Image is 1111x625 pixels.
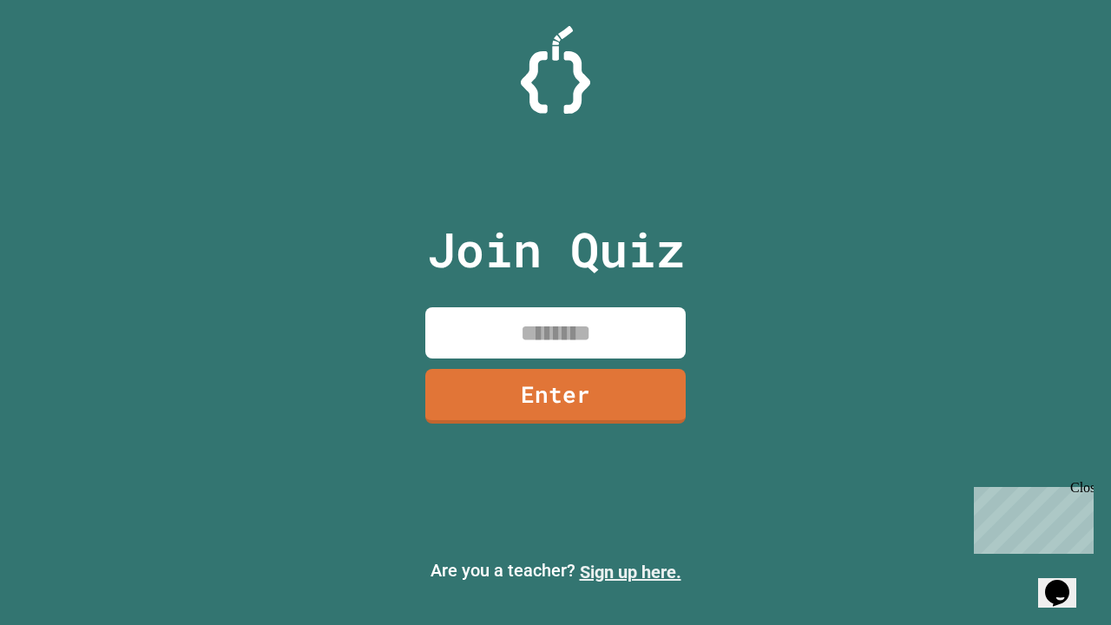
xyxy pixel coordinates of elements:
a: Sign up here. [580,562,681,582]
p: Join Quiz [427,214,685,286]
iframe: chat widget [1038,556,1094,608]
iframe: chat widget [967,480,1094,554]
div: Chat with us now!Close [7,7,120,110]
img: Logo.svg [521,26,590,114]
p: Are you a teacher? [14,557,1097,585]
a: Enter [425,369,686,424]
